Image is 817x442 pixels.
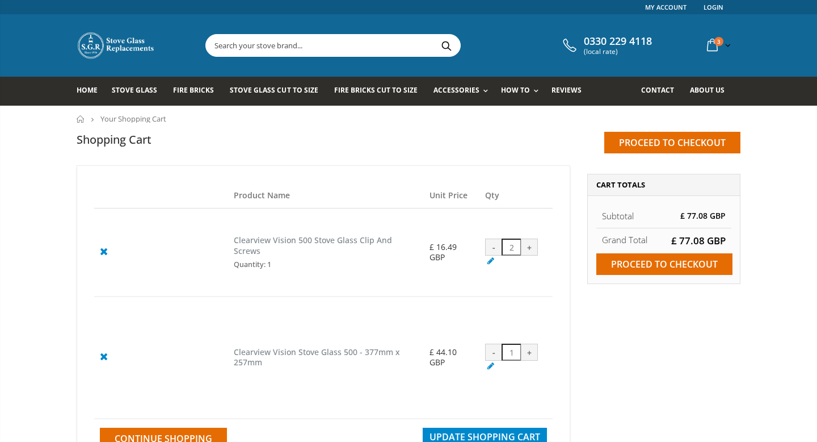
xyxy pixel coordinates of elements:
span: £ 77.08 GBP [680,210,726,221]
a: Fire Bricks [173,77,222,106]
span: Contact [641,85,674,95]
span: £ 44.10 GBP [429,347,457,368]
div: - [485,239,502,256]
span: 0330 229 4118 [584,35,652,48]
button: Search [433,35,459,56]
span: (local rate) [584,48,652,56]
img: Stove Glass Replacement [77,31,156,60]
span: Stove Glass [112,85,157,95]
input: Proceed to checkout [596,253,732,275]
strong: Grand Total [602,234,647,245]
th: Qty [479,183,553,209]
a: 3 [702,34,733,56]
span: Your Shopping Cart [100,114,166,124]
span: Fire Bricks Cut To Size [334,85,418,95]
div: + [521,239,538,256]
input: Proceed to checkout [604,132,740,153]
a: Stove Glass [112,77,166,106]
span: 3 [714,37,723,46]
span: Accessories [433,85,479,95]
span: £ 77.08 GBP [671,234,726,247]
span: Stove Glass Cut To Size [230,85,318,95]
span: How To [501,85,530,95]
h1: Shopping Cart [77,132,151,147]
a: Home [77,77,106,106]
a: How To [501,77,544,106]
a: Reviews [551,77,590,106]
a: Stove Glass Cut To Size [230,77,326,106]
th: Unit Price [424,183,479,209]
span: £ 16.49 GBP [429,241,457,262]
div: Quantity: 1 [234,260,418,269]
span: Subtotal [602,210,634,222]
a: Contact [641,77,683,106]
span: Fire Bricks [173,85,214,95]
span: Home [77,85,98,95]
a: Accessories [433,77,494,106]
span: Reviews [551,85,582,95]
a: About us [690,77,733,106]
a: Clearview Vision Stove Glass 500 - 377mm x 257mm [234,347,400,368]
div: - [485,344,502,361]
span: Cart Totals [596,180,645,190]
a: Fire Bricks Cut To Size [334,77,426,106]
a: 0330 229 4118 (local rate) [560,35,652,56]
th: Product Name [228,183,424,209]
a: Home [77,115,85,123]
a: Clearview Vision 500 Stove Glass Clip And Screws [234,235,392,256]
div: + [521,344,538,361]
span: About us [690,85,725,95]
input: Search your stove brand... [206,35,587,56]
